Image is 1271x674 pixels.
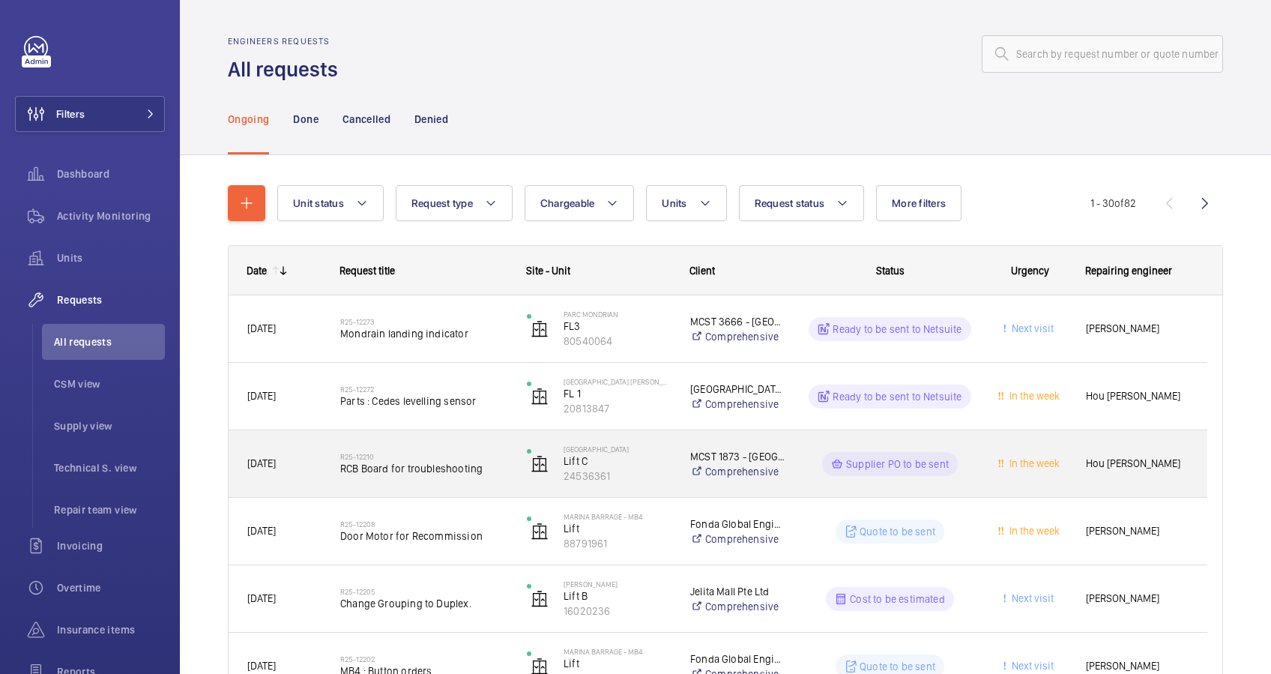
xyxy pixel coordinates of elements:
[833,389,961,404] p: Ready to be sent to Netsuite
[1090,198,1136,208] span: 1 - 30 82
[525,185,635,221] button: Chargeable
[564,377,671,386] p: [GEOGRAPHIC_DATA] [PERSON_NAME][GEOGRAPHIC_DATA]
[228,36,347,46] h2: Engineers requests
[564,647,671,656] p: Marina Barrage - MB4
[531,388,549,406] img: elevator.svg
[229,430,1207,498] div: Press SPACE to select this row.
[689,265,715,277] span: Client
[690,382,787,397] p: [GEOGRAPHIC_DATA] [PERSON_NAME][GEOGRAPHIC_DATA]
[277,185,384,221] button: Unit status
[690,314,787,329] p: MCST 3666 - [GEOGRAPHIC_DATA]
[531,455,549,473] img: elevator.svg
[1086,388,1189,405] span: Hou [PERSON_NAME]
[564,512,671,521] p: Marina Barrage - MB4
[15,96,165,132] button: Filters
[340,461,507,476] span: RCB Board for troubleshooting
[564,580,671,589] p: [PERSON_NAME]
[340,655,507,664] h2: R25-12202
[1086,590,1189,607] span: [PERSON_NAME]
[57,166,165,181] span: Dashboard
[1006,457,1060,469] span: In the week
[564,454,671,469] p: Lift C
[340,317,507,326] h2: R25-12273
[54,418,165,433] span: Supply view
[54,376,165,391] span: CSM view
[247,525,276,537] span: [DATE]
[755,197,825,209] span: Request status
[1114,197,1124,209] span: of
[247,390,276,402] span: [DATE]
[1006,390,1060,402] span: In the week
[690,517,787,532] p: Fonda Global Engineering Pte Ltd
[846,457,949,472] p: Supplier PO to be sent
[414,112,448,127] p: Denied
[690,449,787,464] p: MCST 1873 - [GEOGRAPHIC_DATA]
[564,656,671,671] p: Lift
[1006,525,1060,537] span: In the week
[860,524,935,539] p: Quote to be sent
[57,292,165,307] span: Requests
[564,310,671,319] p: Parc Mondrian
[247,660,276,672] span: [DATE]
[342,112,390,127] p: Cancelled
[340,529,507,544] span: Door Motor for Recommission
[531,590,549,608] img: elevator.svg
[228,55,347,83] h1: All requests
[1086,455,1189,472] span: Hou [PERSON_NAME]
[540,197,595,209] span: Chargeable
[690,652,787,667] p: Fonda Global Engineering Pte Ltd
[340,452,507,461] h2: R25-12210
[293,112,318,127] p: Done
[564,604,671,619] p: 16020236
[564,469,671,484] p: 24536361
[1085,265,1172,277] span: Repairing engineer
[340,394,507,409] span: Parts : Cedes levelling sensor
[247,265,267,277] div: Date
[1009,660,1054,672] span: Next visit
[690,397,787,412] a: Comprehensive
[340,385,507,394] h2: R25-12272
[564,401,671,416] p: 20813847
[646,185,726,221] button: Units
[860,659,935,674] p: Quote to be sent
[1086,320,1189,337] span: [PERSON_NAME]
[411,197,473,209] span: Request type
[54,502,165,517] span: Repair team view
[54,334,165,349] span: All requests
[396,185,513,221] button: Request type
[54,460,165,475] span: Technical S. view
[739,185,865,221] button: Request status
[56,106,85,121] span: Filters
[690,599,787,614] a: Comprehensive
[1009,592,1054,604] span: Next visit
[340,596,507,611] span: Change Grouping to Duplex.
[1086,523,1189,540] span: [PERSON_NAME]
[690,532,787,547] a: Comprehensive
[833,322,961,337] p: Ready to be sent to Netsuite
[57,622,165,637] span: Insurance items
[57,208,165,223] span: Activity Monitoring
[228,112,269,127] p: Ongoing
[892,197,946,209] span: More filters
[564,521,671,536] p: Lift
[526,265,570,277] span: Site - Unit
[340,520,507,529] h2: R25-12208
[340,326,507,341] span: Mondrain landing indicator
[564,536,671,551] p: 88791961
[876,265,905,277] span: Status
[531,320,549,338] img: elevator.svg
[564,319,671,334] p: FL3
[690,464,787,479] a: Comprehensive
[982,35,1223,73] input: Search by request number or quote number
[57,538,165,553] span: Invoicing
[564,589,671,604] p: Lift B
[339,265,395,277] span: Request title
[1009,322,1054,334] span: Next visit
[57,580,165,595] span: Overtime
[247,457,276,469] span: [DATE]
[564,386,671,401] p: FL 1
[690,584,787,599] p: Jelita Mall Pte Ltd
[340,587,507,596] h2: R25-12205
[247,592,276,604] span: [DATE]
[293,197,344,209] span: Unit status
